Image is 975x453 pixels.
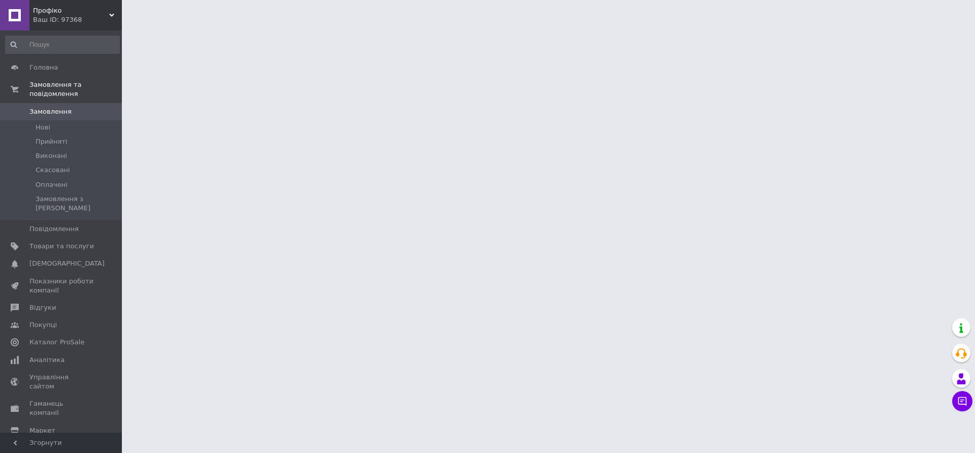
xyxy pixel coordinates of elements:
[5,36,120,54] input: Пошук
[29,224,79,234] span: Повідомлення
[36,195,119,213] span: Замовлення з [PERSON_NAME]
[36,137,67,146] span: Прийняті
[29,107,72,116] span: Замовлення
[29,277,94,295] span: Показники роботи компанії
[36,123,50,132] span: Нові
[29,80,122,99] span: Замовлення та повідомлення
[29,303,56,312] span: Відгуки
[952,391,972,411] button: Чат з покупцем
[36,166,70,175] span: Скасовані
[33,15,122,24] div: Ваш ID: 97368
[29,373,94,391] span: Управління сайтом
[36,151,67,160] span: Виконані
[36,180,68,189] span: Оплачені
[29,355,64,365] span: Аналітика
[33,6,109,15] span: Профіко
[29,63,58,72] span: Головна
[29,399,94,417] span: Гаманець компанії
[29,259,105,268] span: [DEMOGRAPHIC_DATA]
[29,242,94,251] span: Товари та послуги
[29,320,57,330] span: Покупці
[29,426,55,435] span: Маркет
[29,338,84,347] span: Каталог ProSale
